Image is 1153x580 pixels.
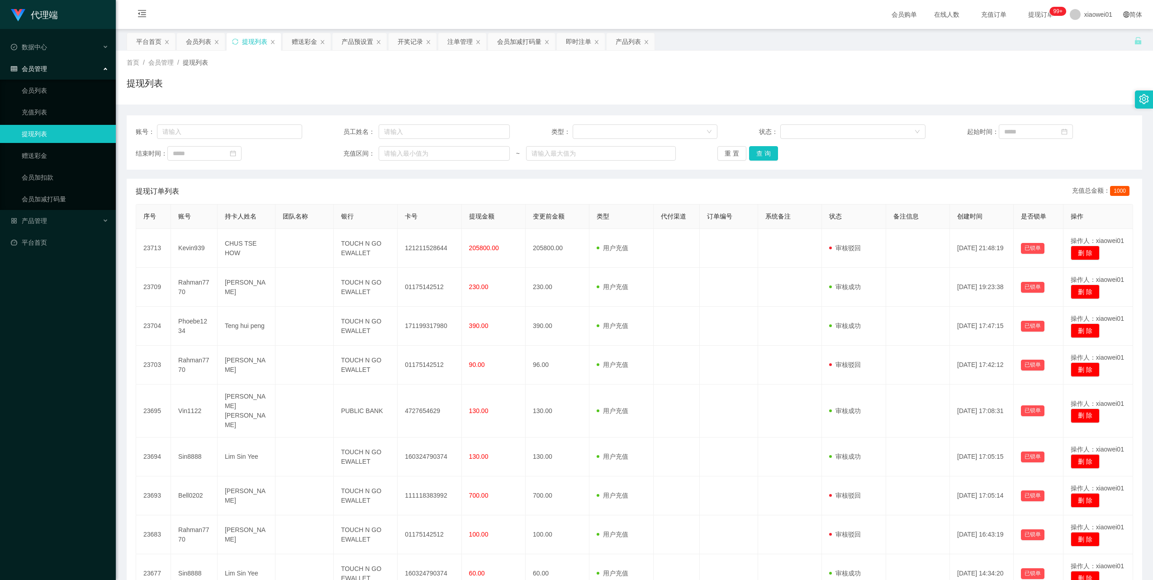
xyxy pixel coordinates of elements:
[1071,454,1100,469] button: 删 除
[218,307,276,346] td: Teng hui peng
[11,9,25,22] img: logo.9652507e.png
[1021,405,1044,416] button: 已锁单
[398,229,461,268] td: 121211528644
[11,44,17,50] i: 图标: check-circle-o
[616,33,641,50] div: 产品列表
[341,213,354,220] span: 银行
[475,39,481,45] i: 图标: close
[11,43,47,51] span: 数据中心
[597,492,628,499] span: 用户充值
[398,33,423,50] div: 开奖记录
[230,150,236,157] i: 图标: calendar
[22,81,109,100] a: 会员列表
[1061,128,1068,135] i: 图标: calendar
[11,218,17,224] i: 图标: appstore-o
[136,127,157,137] span: 账号：
[242,33,267,50] div: 提现列表
[398,515,461,554] td: 01175142512
[218,385,276,437] td: [PERSON_NAME] [PERSON_NAME]
[218,346,276,385] td: [PERSON_NAME]
[1071,400,1124,407] span: 操作人：xiaowei01
[225,213,256,220] span: 持卡人姓名
[526,346,589,385] td: 96.00
[950,229,1014,268] td: [DATE] 21:48:19
[1071,362,1100,377] button: 删 除
[1071,532,1100,547] button: 删 除
[218,229,276,268] td: CHUS TSE HOW
[136,437,171,476] td: 23694
[218,437,276,476] td: Lim Sin Yee
[171,307,218,346] td: Phoebe1234
[11,233,109,252] a: 图标: dashboard平台首页
[11,217,47,224] span: 产品管理
[597,453,628,460] span: 用户充值
[127,59,139,66] span: 首页
[566,33,591,50] div: 即时注单
[597,213,609,220] span: 类型
[136,149,167,158] span: 结束时间：
[171,229,218,268] td: Kevin939
[469,322,489,329] span: 390.00
[526,476,589,515] td: 700.00
[342,33,373,50] div: 产品预设置
[136,307,171,346] td: 23704
[1021,490,1044,501] button: 已锁单
[551,127,573,137] span: 类型：
[136,33,161,50] div: 平台首页
[127,0,157,29] i: 图标: menu-fold
[1071,315,1124,322] span: 操作人：xiaowei01
[759,127,780,137] span: 状态：
[1071,493,1100,508] button: 删 除
[957,213,982,220] span: 创建时间
[31,0,58,29] h1: 代理端
[469,407,489,414] span: 130.00
[829,453,861,460] span: 审核成功
[526,268,589,307] td: 230.00
[526,515,589,554] td: 100.00
[22,125,109,143] a: 提现列表
[136,476,171,515] td: 23693
[292,33,317,50] div: 赠送彩金
[469,453,489,460] span: 130.00
[829,492,861,499] span: 审核驳回
[829,213,842,220] span: 状态
[379,146,510,161] input: 请输入最小值为
[644,39,649,45] i: 图标: close
[1071,354,1124,361] span: 操作人：xiaowei01
[765,213,791,220] span: 系统备注
[1071,323,1100,338] button: 删 除
[1123,11,1129,18] i: 图标: global
[283,213,308,220] span: 团队名称
[343,127,378,137] span: 员工姓名：
[950,476,1014,515] td: [DATE] 17:05:14
[22,147,109,165] a: 赠送彩金
[127,76,163,90] h1: 提现列表
[661,213,686,220] span: 代付渠道
[749,146,778,161] button: 查 询
[526,437,589,476] td: 130.00
[597,322,628,329] span: 用户充值
[1071,485,1124,492] span: 操作人：xiaowei01
[893,213,919,220] span: 备注信息
[218,476,276,515] td: [PERSON_NAME]
[11,66,17,72] i: 图标: table
[717,146,746,161] button: 重 置
[1071,523,1124,531] span: 操作人：xiaowei01
[136,385,171,437] td: 23695
[171,476,218,515] td: Bell0202
[334,515,398,554] td: TOUCH N GO EWALLET
[232,38,238,45] i: 图标: sync
[469,283,489,290] span: 230.00
[1071,562,1124,570] span: 操作人：xiaowei01
[1050,7,1066,16] sup: 1205
[1021,529,1044,540] button: 已锁单
[544,39,550,45] i: 图标: close
[930,11,964,18] span: 在线人数
[334,346,398,385] td: TOUCH N GO EWALLET
[1071,237,1124,244] span: 操作人：xiaowei01
[22,190,109,208] a: 会员加减打码量
[950,437,1014,476] td: [DATE] 17:05:15
[526,146,676,161] input: 请输入最大值为
[343,149,378,158] span: 充值区间：
[143,213,156,220] span: 序号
